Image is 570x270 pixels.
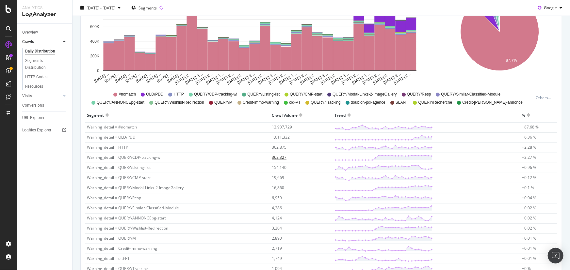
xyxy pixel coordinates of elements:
[522,246,536,251] span: +0.01 %
[441,92,501,97] span: QUERY/Similar-Classified-Module
[146,92,163,97] span: OLD/PDD
[97,100,144,105] span: QUERY/ANNONCEpg-start
[351,100,385,105] span: doublon-pdl-agence
[174,92,184,97] span: HTTP
[536,95,554,100] div: Others...
[407,92,431,97] span: QUERY/Resp
[522,205,536,211] span: +0.02 %
[522,175,536,180] span: +0.12 %
[25,83,68,90] a: Resources
[272,215,282,221] span: 4,124
[506,58,517,63] text: 87.7%
[311,100,341,105] span: QUERY/Tracking
[87,155,161,160] span: Warning_detail = QUERY/CDP-tracking-wl
[522,195,536,201] span: +0.04 %
[138,5,157,10] span: Segments
[25,83,43,90] div: Resources
[22,38,61,45] a: Crawls
[396,100,408,105] span: SLANT
[22,127,51,134] div: Logfiles Explorer
[25,57,68,71] a: Segments Distribution
[78,3,123,13] button: [DATE] - [DATE]
[87,144,128,150] span: Warning_detail = HTTP
[522,256,536,261] span: +0.01 %
[522,134,536,140] span: +6.36 %
[119,92,136,97] span: #nomatch
[522,185,534,190] span: +0.1 %
[272,205,282,211] span: 4,286
[333,92,397,97] span: QUERY/Modal-Links-2-ImageGallery
[544,5,557,10] span: Google
[25,74,68,81] a: HTTP Codes
[272,195,282,201] span: 6,959
[522,165,536,170] span: +0.96 %
[522,235,536,241] span: +0.01 %
[25,48,55,55] div: Daily Distribution
[522,155,536,160] span: +2.27 %
[272,235,282,241] span: 2,890
[22,5,67,11] div: Analytics
[272,155,286,160] span: 362,327
[335,110,346,120] div: Trend
[87,134,136,140] span: Warning_detail = OLD/PDD
[272,144,286,150] span: 362,875
[129,3,159,13] button: Segments
[22,11,67,18] div: LogAnalyzer
[22,93,32,99] div: Visits
[22,93,61,99] a: Visits
[87,235,136,241] span: Warning_detail = QUERY/M
[22,29,38,36] div: Overview
[22,114,44,121] div: URL Explorer
[25,74,47,81] div: HTTP Codes
[22,38,34,45] div: Crawls
[522,225,536,231] span: +0.02 %
[522,215,536,221] span: +0.02 %
[214,100,233,105] span: QUERY/M
[289,100,301,105] span: old-PT
[87,5,115,10] span: [DATE] - [DATE]
[22,29,68,36] a: Overview
[155,100,204,105] span: QUERY/Wishlist-Redirection
[194,92,237,97] span: QUERY/CDP-tracking-wl
[522,110,525,120] div: %
[87,165,151,170] span: Warning_detail = QUERY/Listing-list
[272,124,292,130] span: 13,937,729
[97,68,99,73] text: 0
[25,57,61,71] div: Segments Distribution
[22,127,68,134] a: Logfiles Explorer
[87,185,184,190] span: Warning_detail = QUERY/Modal-Links-2-ImageGallery
[272,110,298,120] div: Crawl Volume
[548,248,563,263] div: Open Intercom Messenger
[87,124,137,130] span: Warning_detail = #nomatch
[87,225,168,231] span: Warning_detail = QUERY/Wishlist-Redirection
[272,256,282,261] span: 1,749
[87,246,157,251] span: Warning_detail = Credit-immo-warning
[87,110,104,120] div: Segment
[87,256,130,261] span: Warning_detail = old-PT
[22,114,68,121] a: URL Explorer
[87,205,179,211] span: Warning_detail = QUERY/Similar-Classified-Module
[90,39,99,44] text: 400K
[272,175,284,180] span: 19,669
[243,100,279,105] span: Credit-immo-warning
[22,102,68,109] a: Conversions
[90,54,99,58] text: 200K
[522,124,539,130] span: +87.68 %
[272,246,282,251] span: 2,719
[22,102,44,109] div: Conversions
[535,3,565,13] button: Google
[247,92,280,97] span: QUERY/Listing-list
[418,100,452,105] span: QUERY/Recherche
[25,48,68,55] a: Daily Distribution
[272,225,282,231] span: 3,204
[87,175,151,180] span: Warning_detail = QUERY/CMP-start
[522,144,536,150] span: +2.28 %
[87,215,166,221] span: Warning_detail = QUERY/ANNONCEpg-start
[90,25,99,29] text: 600K
[463,100,523,105] span: Credit-[PERSON_NAME]-annonce
[272,165,286,170] span: 154,140
[272,185,284,190] span: 16,860
[290,92,323,97] span: QUERY/CMP-start
[272,134,290,140] span: 1,011,332
[87,195,141,201] span: Warning_detail = QUERY/Resp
